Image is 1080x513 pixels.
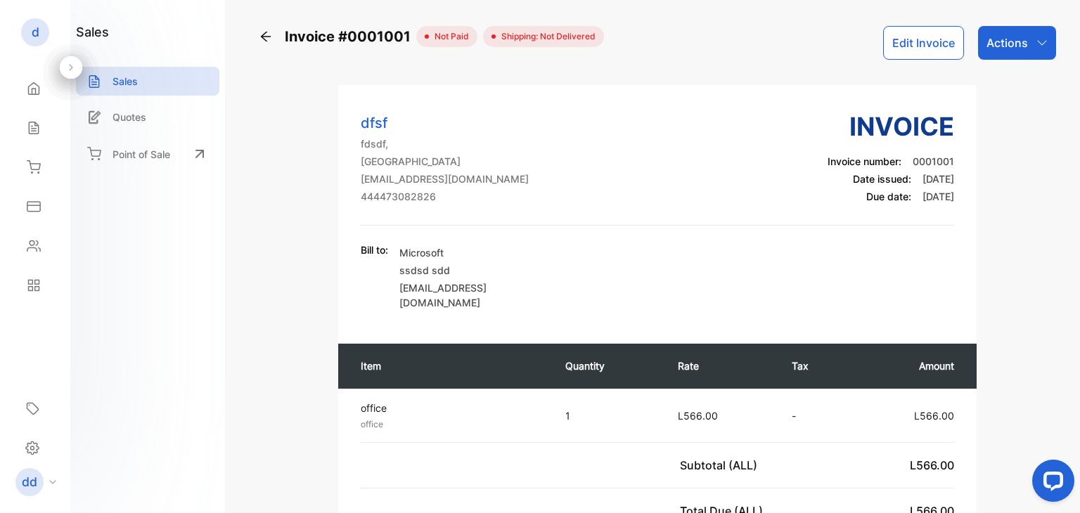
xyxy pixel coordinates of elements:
[922,173,954,185] span: [DATE]
[496,30,596,43] span: Shipping: Not Delivered
[978,26,1056,60] button: Actions
[565,358,650,373] p: Quantity
[285,26,416,47] span: Invoice #0001001
[922,190,954,202] span: [DATE]
[112,74,138,89] p: Sales
[867,358,953,373] p: Amount
[361,242,388,257] p: Bill to:
[361,112,529,134] p: dfsf
[853,173,911,185] span: Date issued:
[399,245,561,260] p: Microsoft
[678,358,764,373] p: Rate
[910,458,954,472] span: L566.00
[361,189,529,204] p: 444473082826
[399,280,561,310] p: [EMAIL_ADDRESS][DOMAIN_NAME]
[828,108,954,145] h3: Invoice
[361,401,539,415] p: office
[399,263,561,278] p: ssdsd sdd
[76,138,219,169] a: Point of Sale
[32,23,39,41] p: d
[76,67,219,96] a: Sales
[680,457,763,474] p: Subtotal (ALL)
[828,155,901,167] span: Invoice number:
[112,147,170,162] p: Point of Sale
[361,418,539,431] p: office
[361,358,536,373] p: Item
[22,473,37,491] p: dd
[866,190,911,202] span: Due date:
[1021,454,1080,513] iframe: LiveChat chat widget
[361,154,529,169] p: [GEOGRAPHIC_DATA]
[792,358,839,373] p: Tax
[986,34,1028,51] p: Actions
[361,171,529,186] p: [EMAIL_ADDRESS][DOMAIN_NAME]
[76,22,109,41] h1: sales
[361,136,529,151] p: fdsdf,
[112,110,146,124] p: Quotes
[913,155,954,167] span: 0001001
[429,30,469,43] span: not paid
[678,410,718,422] span: L566.00
[565,408,650,423] p: 1
[76,103,219,131] a: Quotes
[883,26,964,60] button: Edit Invoice
[914,410,954,422] span: L566.00
[792,408,839,423] p: -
